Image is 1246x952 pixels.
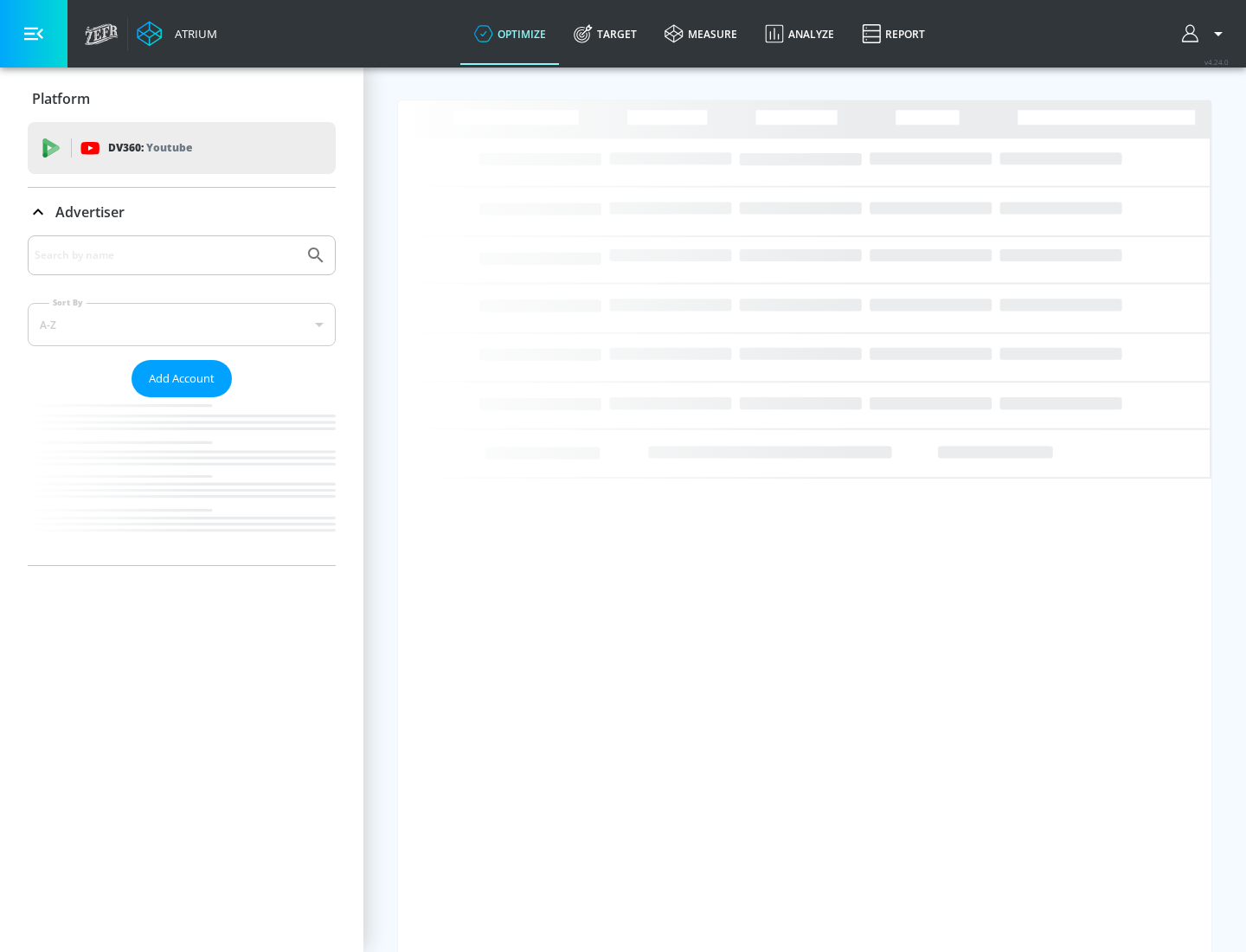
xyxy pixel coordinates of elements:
[751,3,848,65] a: Analyze
[460,3,560,65] a: optimize
[108,138,192,158] p: DV360:
[848,3,939,65] a: Report
[32,89,90,108] p: Platform
[146,138,192,157] p: Youtube
[132,360,232,397] button: Add Account
[651,3,751,65] a: measure
[28,74,336,123] div: Platform
[137,21,217,47] a: Atrium
[28,397,336,565] nav: list of Advertiser
[55,203,125,222] p: Advertiser
[168,26,217,42] div: Atrium
[1204,57,1229,67] span: v 4.24.0
[149,369,215,389] span: Add Account
[28,235,336,565] div: Advertiser
[49,297,87,308] label: Sort By
[28,303,336,346] div: A-Z
[28,188,336,236] div: Advertiser
[560,3,651,65] a: Target
[35,244,297,267] input: Search by name
[28,122,336,174] div: DV360: Youtube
